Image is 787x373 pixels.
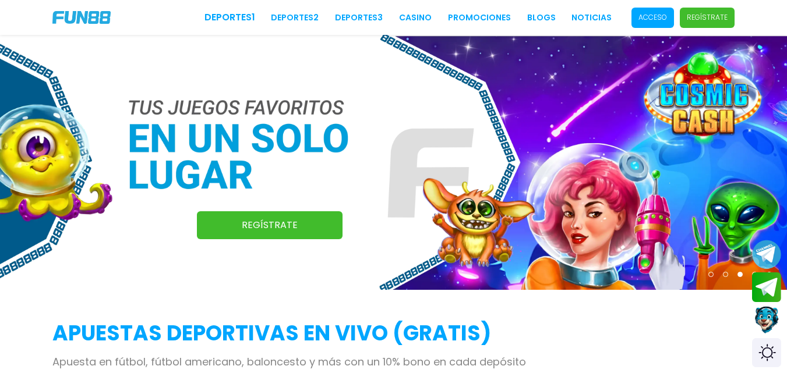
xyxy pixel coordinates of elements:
a: Deportes1 [204,10,255,24]
img: Company Logo [52,11,111,24]
button: Contact customer service [752,305,781,335]
a: Deportes2 [271,12,319,24]
a: CASINO [399,12,432,24]
h2: APUESTAS DEPORTIVAS EN VIVO (gratis) [52,318,735,349]
a: Deportes3 [335,12,383,24]
a: BLOGS [527,12,556,24]
p: Acceso [638,12,667,23]
button: Join telegram channel [752,239,781,269]
button: Join telegram [752,272,781,303]
a: NOTICIAS [571,12,612,24]
a: Promociones [448,12,511,24]
div: Switch theme [752,338,781,367]
p: Apuesta en fútbol, fútbol americano, baloncesto y más con un 10% bono en cada depósito [52,354,735,370]
p: Regístrate [687,12,728,23]
a: Regístrate [197,211,343,239]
